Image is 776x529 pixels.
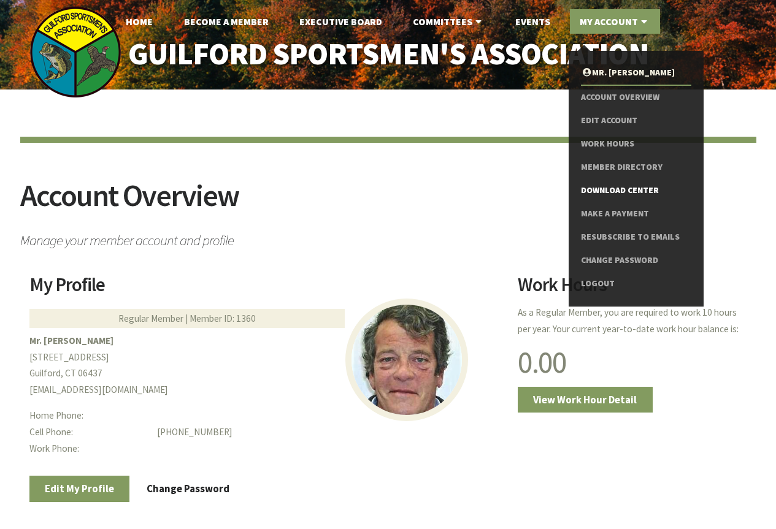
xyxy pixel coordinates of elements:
h2: Work Hours [518,275,747,303]
a: Account Overview [581,86,691,109]
a: Member Directory [581,156,691,179]
a: Home [116,9,163,34]
a: Become A Member [174,9,279,34]
img: logo_sm.png [29,6,121,98]
p: [STREET_ADDRESS] Guilford, CT 06437 [EMAIL_ADDRESS][DOMAIN_NAME] [29,333,503,398]
h2: Account Overview [20,180,756,226]
a: Work Hours [581,132,691,156]
a: Events [505,9,560,34]
dt: Work Phone [29,441,148,457]
p: As a Regular Member, you are required to work 10 hours per year. Your current year-to-date work h... [518,305,747,338]
a: Committees [403,9,494,34]
dt: Cell Phone [29,424,148,441]
a: Download Center [581,179,691,202]
a: Logout [581,272,691,295]
a: Executive Board [290,9,392,34]
dd: [PHONE_NUMBER] [157,424,502,441]
a: Change Password [581,249,691,272]
h1: 0.00 [518,347,747,378]
a: Guilford Sportsmen's Association [102,28,674,80]
dt: Home Phone [29,408,148,424]
a: View Work Hour Detail [518,387,653,413]
div: Regular Member | Member ID: 1360 [29,309,345,328]
h2: My Profile [29,275,503,303]
span: Manage your member account and profile [20,226,756,248]
b: Mr. [PERSON_NAME] [29,335,113,346]
a: Make a Payment [581,202,691,226]
a: My Account [570,9,660,34]
a: Edit My Profile [29,476,130,501]
a: Mr. [PERSON_NAME] [581,61,691,85]
a: Resubscribe to Emails [581,226,691,249]
a: Edit Account [581,109,691,132]
a: Change Password [131,476,245,501]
